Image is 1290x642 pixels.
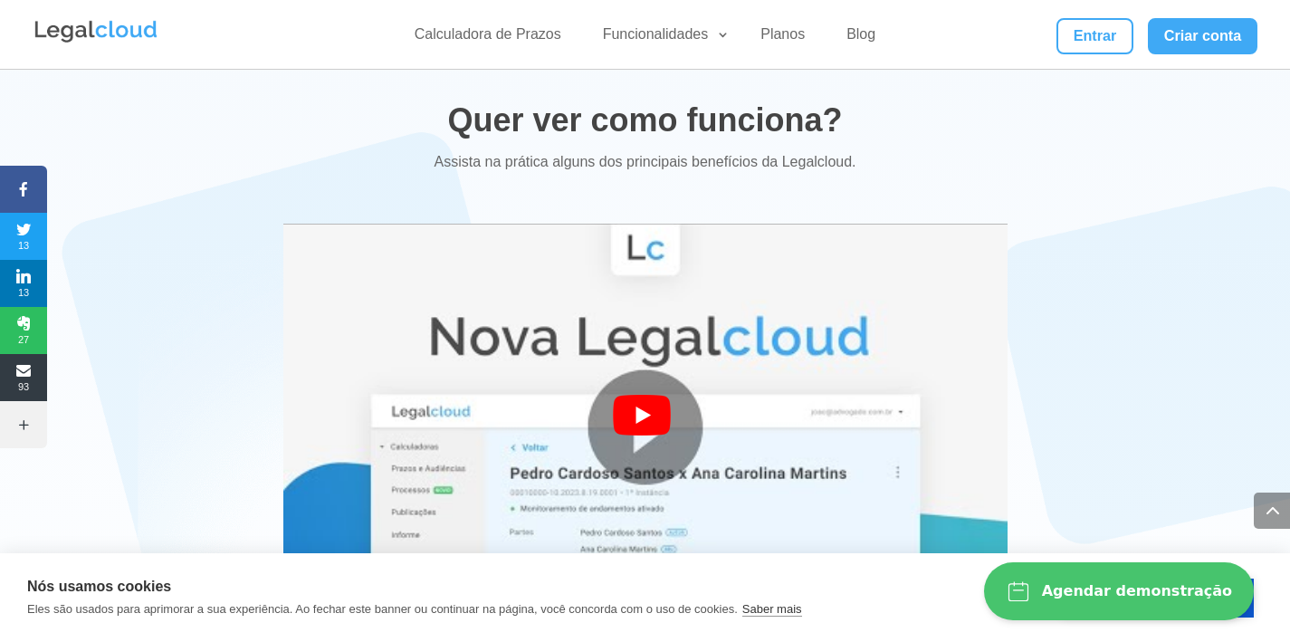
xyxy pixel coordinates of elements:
p: Eles são usados para aprimorar a sua experiência. Ao fechar este banner ou continuar na página, v... [27,602,738,616]
strong: Nós usamos cookies [27,579,171,594]
a: Funcionalidades [592,25,731,52]
a: Calculadora de Prazos [404,25,572,52]
a: Planos [750,25,816,52]
a: Criar conta [1148,18,1258,54]
a: Entrar [1056,18,1132,54]
span: Quer ver como funciona? [447,101,842,139]
p: Assista na prática alguns dos principais benefícios da Legalcloud. [157,149,1134,176]
a: Saber mais [742,602,802,617]
a: Logo da Legalcloud [33,33,159,48]
a: Blog [836,25,886,52]
img: Legalcloud Logo [33,18,159,45]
